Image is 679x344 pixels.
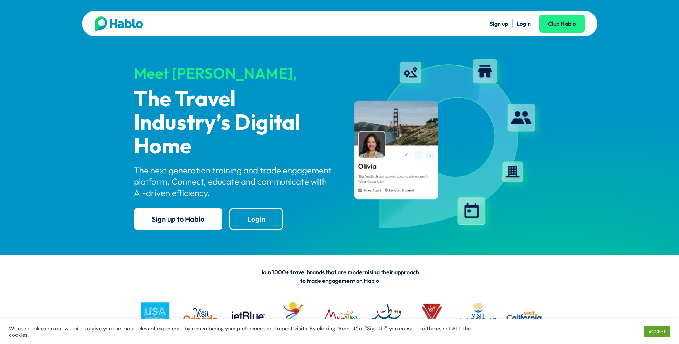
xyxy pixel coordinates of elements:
[272,295,315,338] img: Tourism Australia
[318,295,361,338] img: MTPA
[644,326,670,337] a: ACCEPT
[516,20,531,27] a: Login
[95,16,143,31] img: Hablo logo main 2
[134,165,334,198] p: The next generation training and trade engagement platform. Connect, educate and communicate with...
[260,269,419,284] span: Join 1000+ travel brands that are modernising their approach to trade engagement on Hablo
[490,20,508,27] a: Sign up
[411,295,453,338] img: VV logo
[457,295,499,338] img: LAUDERDALE
[134,295,176,338] img: busa
[134,208,222,230] a: Sign up to Hablo
[364,295,407,338] img: QATAR
[539,15,585,33] a: Club Hablo
[226,295,268,338] img: jetblue
[503,295,545,338] img: vc logo
[134,65,334,82] div: Meet [PERSON_NAME],
[346,53,545,236] img: hablo-profile-image
[9,325,472,338] div: We use cookies on our website to give you the most relevant experience by remembering your prefer...
[180,295,222,338] img: VO
[134,88,334,159] p: The Travel Industry’s Digital Home
[229,208,283,230] a: Login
